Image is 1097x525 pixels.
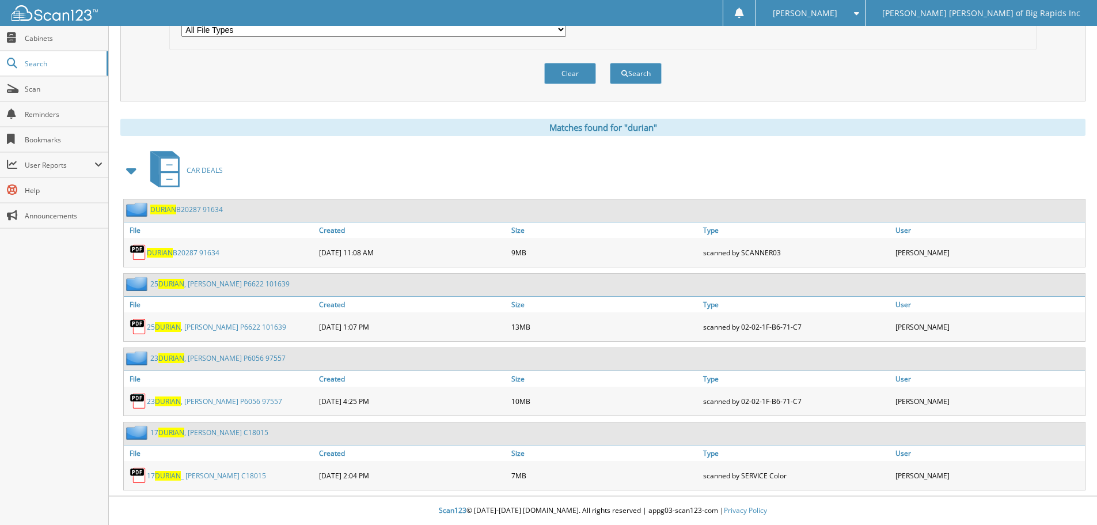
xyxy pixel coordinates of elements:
a: 17DURIAN_ [PERSON_NAME] C18015 [147,471,266,481]
img: PDF.png [130,244,147,261]
a: 17DURIAN, [PERSON_NAME] C18015 [150,428,268,437]
div: scanned by SERVICE Color [700,464,893,487]
span: DURIAN [150,205,176,214]
img: folder2.png [126,351,150,365]
span: DURIAN [158,279,184,289]
span: User Reports [25,160,94,170]
a: Created [316,445,508,461]
a: User [893,371,1085,387]
a: File [124,222,316,238]
span: DURIAN [147,248,173,258]
div: 7MB [508,464,701,487]
a: File [124,371,316,387]
div: 9MB [508,241,701,264]
span: Reminders [25,109,103,119]
span: Cabinets [25,33,103,43]
a: DURIANB20287 91634 [147,248,219,258]
img: folder2.png [126,425,150,440]
span: Announcements [25,211,103,221]
a: File [124,445,316,461]
div: 10MB [508,390,701,413]
button: Search [610,63,662,84]
a: User [893,297,1085,312]
span: Search [25,59,101,69]
span: DURIAN [155,396,181,406]
div: 13MB [508,315,701,338]
span: DURIAN [155,471,181,481]
a: Created [316,222,508,238]
span: DURIAN [158,428,184,437]
span: CAR DEALS [187,165,223,175]
div: Matches found for "durian" [120,119,1085,136]
button: Clear [544,63,596,84]
img: PDF.png [130,318,147,335]
div: scanned by 02-02-1F-B6-71-C7 [700,315,893,338]
div: [PERSON_NAME] [893,315,1085,338]
span: DURIAN [158,353,184,363]
div: [DATE] 2:04 PM [316,464,508,487]
span: DURIAN [155,322,181,332]
a: Type [700,222,893,238]
span: [PERSON_NAME] [PERSON_NAME] of Big Rapids Inc [882,10,1080,17]
a: Size [508,297,701,312]
a: Type [700,297,893,312]
div: [PERSON_NAME] [893,241,1085,264]
div: [DATE] 11:08 AM [316,241,508,264]
a: File [124,297,316,312]
div: © [DATE]-[DATE] [DOMAIN_NAME]. All rights reserved | appg03-scan123-com | [109,497,1097,525]
div: scanned by 02-02-1F-B6-71-C7 [700,390,893,413]
div: [DATE] 4:25 PM [316,390,508,413]
a: Size [508,445,701,461]
img: PDF.png [130,392,147,410]
a: 23DURIAN, [PERSON_NAME] P6056 97557 [147,396,282,406]
img: PDF.png [130,467,147,484]
div: scanned by SCANNER03 [700,241,893,264]
iframe: Chat Widget [1039,470,1097,525]
span: Scan [25,84,103,94]
img: folder2.png [126,277,150,291]
span: Bookmarks [25,135,103,145]
a: Type [700,445,893,461]
a: User [893,222,1085,238]
a: 25DURIAN, [PERSON_NAME] P6622 101639 [150,279,290,289]
a: CAR DEALS [143,148,223,193]
a: User [893,445,1085,461]
a: Type [700,371,893,387]
span: Scan123 [439,505,466,515]
a: Created [316,371,508,387]
span: [PERSON_NAME] [773,10,837,17]
a: Privacy Policy [724,505,767,515]
div: [DATE] 1:07 PM [316,315,508,338]
a: DURIANB20287 91634 [150,205,223,214]
img: folder2.png [126,202,150,217]
a: 23DURIAN, [PERSON_NAME] P6056 97557 [150,353,286,363]
span: Help [25,186,103,195]
a: Size [508,371,701,387]
a: Size [508,222,701,238]
a: Created [316,297,508,312]
a: 25DURIAN, [PERSON_NAME] P6622 101639 [147,322,286,332]
div: [PERSON_NAME] [893,390,1085,413]
div: [PERSON_NAME] [893,464,1085,487]
img: scan123-logo-white.svg [12,5,98,21]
